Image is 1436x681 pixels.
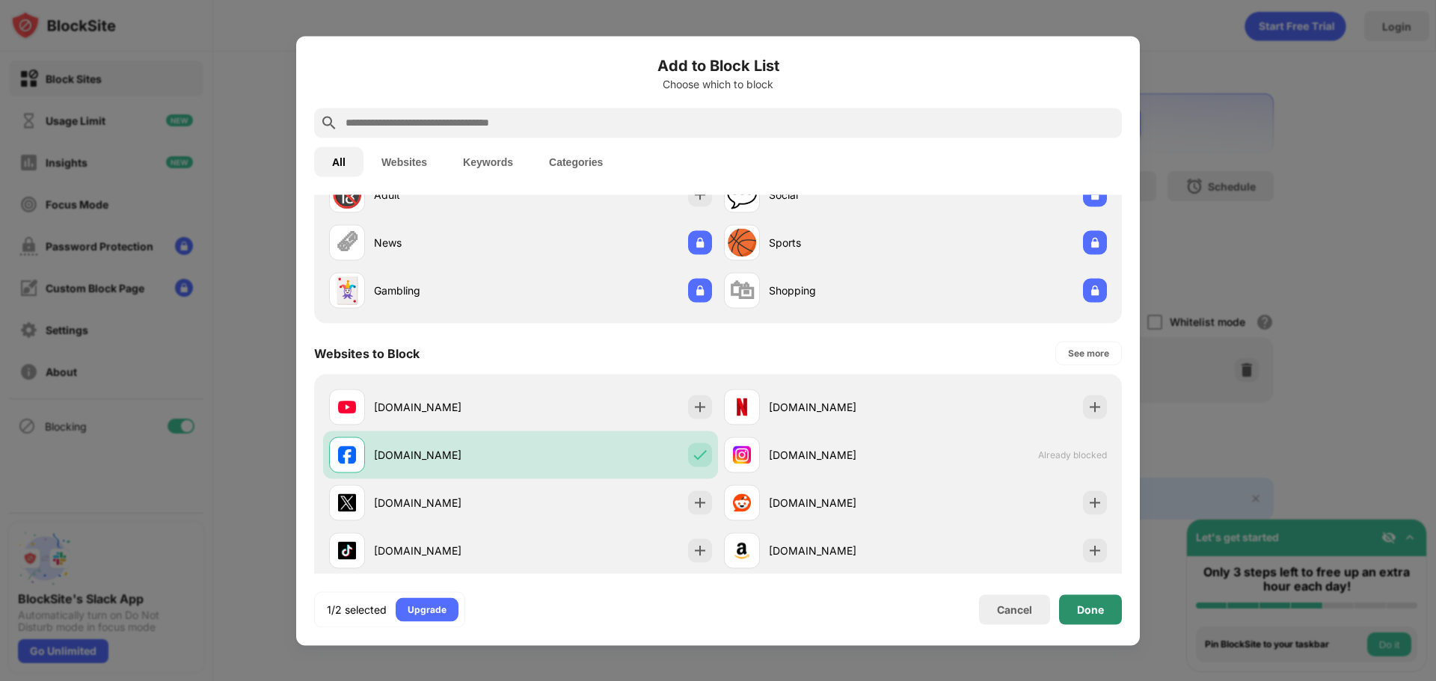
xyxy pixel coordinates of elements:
[338,541,356,559] img: favicons
[726,179,758,210] div: 💬
[314,78,1122,90] div: Choose which to block
[769,495,915,511] div: [DOMAIN_NAME]
[331,275,363,306] div: 🃏
[320,114,338,132] img: search.svg
[729,275,755,306] div: 🛍
[531,147,621,176] button: Categories
[769,447,915,463] div: [DOMAIN_NAME]
[334,227,360,258] div: 🗞
[1077,603,1104,615] div: Done
[374,283,521,298] div: Gambling
[769,235,915,250] div: Sports
[338,446,356,463] img: favicons
[338,493,356,511] img: favicons
[769,399,915,415] div: [DOMAIN_NAME]
[1038,449,1107,460] span: Already blocked
[733,541,751,559] img: favicons
[374,235,521,250] div: News
[338,398,356,416] img: favicons
[733,446,751,463] img: favicons
[733,398,751,416] img: favicons
[363,147,445,176] button: Websites
[374,495,521,511] div: [DOMAIN_NAME]
[314,54,1122,76] h6: Add to Block List
[374,447,521,463] div: [DOMAIN_NAME]
[726,227,758,258] div: 🏀
[997,603,1032,616] div: Cancel
[408,602,447,617] div: Upgrade
[374,187,521,203] div: Adult
[331,179,363,210] div: 🔞
[314,345,420,360] div: Websites to Block
[733,493,751,511] img: favicons
[374,399,521,415] div: [DOMAIN_NAME]
[327,602,387,617] div: 1/2 selected
[374,543,521,558] div: [DOMAIN_NAME]
[314,147,363,176] button: All
[445,147,531,176] button: Keywords
[769,283,915,298] div: Shopping
[769,187,915,203] div: Social
[769,543,915,558] div: [DOMAIN_NAME]
[1068,345,1109,360] div: See more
